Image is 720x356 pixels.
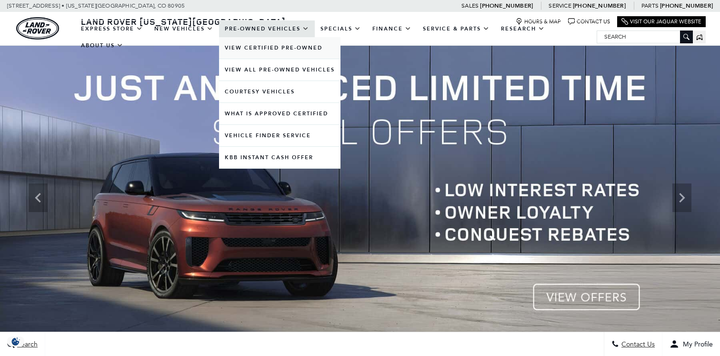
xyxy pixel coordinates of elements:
a: About Us [75,37,129,54]
a: Finance [367,20,417,37]
a: Hours & Map [516,18,561,25]
a: View All Pre-Owned Vehicles [219,59,340,81]
a: Pre-Owned Vehicles [219,20,315,37]
span: Land Rover [US_STATE][GEOGRAPHIC_DATA] [81,16,286,27]
a: Visit Our Jaguar Website [621,18,701,25]
input: Search [597,31,692,42]
section: Click to Open Cookie Consent Modal [5,336,27,346]
a: Land Rover [US_STATE][GEOGRAPHIC_DATA] [75,16,291,27]
div: Next [672,183,691,212]
a: New Vehicles [149,20,219,37]
img: Opt-Out Icon [5,336,27,346]
span: Sales [461,2,479,9]
a: Courtesy Vehicles [219,81,340,102]
div: Previous [29,183,48,212]
span: Service [549,2,571,9]
span: Contact Us [619,340,655,348]
a: Research [495,20,550,37]
a: [PHONE_NUMBER] [480,2,533,10]
nav: Main Navigation [75,20,597,54]
a: EXPRESS STORE [75,20,149,37]
a: Specials [315,20,367,37]
a: Vehicle Finder Service [219,125,340,146]
a: Contact Us [568,18,610,25]
a: [STREET_ADDRESS] • [US_STATE][GEOGRAPHIC_DATA], CO 80905 [7,2,185,9]
span: My Profile [679,340,713,348]
span: Parts [641,2,659,9]
a: Service & Parts [417,20,495,37]
a: KBB Instant Cash Offer [219,147,340,168]
a: What Is Approved Certified [219,103,340,124]
a: View Certified Pre-Owned [219,37,340,59]
a: [PHONE_NUMBER] [573,2,626,10]
button: Open user profile menu [662,332,720,356]
img: Land Rover [16,17,59,40]
a: [PHONE_NUMBER] [660,2,713,10]
a: land-rover [16,17,59,40]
